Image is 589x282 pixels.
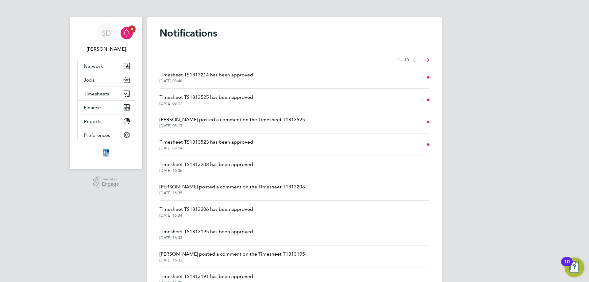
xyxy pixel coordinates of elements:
a: Timesheet TS1813214 has been approved[DATE] 08:48 [160,71,253,83]
img: itsconstruction-logo-retina.png [102,148,110,158]
h1: Notifications [160,27,429,39]
span: [DATE] 16:36 [160,168,253,173]
div: 10 [564,262,570,270]
span: Powered by [102,176,119,182]
span: Timesheet TS1813523 has been approved [160,138,253,146]
a: Timesheet TS1813525 has been approved[DATE] 08:17 [160,94,253,106]
a: Timesheet TS1813523 has been approved[DATE] 08:14 [160,138,253,151]
span: Engage [102,182,119,187]
button: Timesheets [78,87,135,100]
a: [PERSON_NAME] posted a comment on the Timesheet T1813195[DATE] 16:32 [160,250,305,263]
button: Reports [78,114,135,128]
span: Timesheet TS1813195 has been approved [160,228,253,235]
span: [PERSON_NAME] posted a comment on the Timesheet T1813195 [160,250,305,258]
span: 1 - 10 [398,57,409,63]
button: Jobs [78,73,135,87]
span: Timesheets [84,91,109,97]
span: 4 [128,25,136,33]
span: Finance [84,105,101,110]
span: Timesheet TS1813191 has been approved [160,273,253,280]
span: [PERSON_NAME] posted a comment on the Timesheet T1813208 [160,183,305,191]
span: [PERSON_NAME] posted a comment on the Timesheet T1813525 [160,116,305,123]
a: Timesheet TS1813208 has been approved[DATE] 16:36 [160,161,253,173]
a: Timesheet TS1813206 has been approved[DATE] 16:34 [160,206,253,218]
a: 4 [121,23,133,43]
span: Network [84,63,103,69]
span: [DATE] 08:48 [160,79,253,83]
a: [PERSON_NAME] posted a comment on the Timesheet T1813525[DATE] 08:17 [160,116,305,128]
span: [DATE] 16:34 [160,213,253,218]
button: Open Resource Center, 10 new notifications [564,257,584,277]
span: [DATE] 08:17 [160,123,305,128]
span: Stuart Douglas [77,45,135,53]
span: [DATE] 08:17 [160,101,253,106]
button: Network [78,59,135,73]
a: SD[PERSON_NAME] [77,23,135,53]
span: Timesheet TS1813214 has been approved [160,71,253,79]
span: Jobs [84,77,94,83]
span: [DATE] 16:32 [160,258,305,263]
span: [DATE] 16:33 [160,235,253,240]
a: [PERSON_NAME] posted a comment on the Timesheet T1813208[DATE] 16:35 [160,183,305,195]
span: [DATE] 16:35 [160,191,305,195]
a: Powered byEngage [93,176,119,188]
span: Preferences [84,132,110,138]
nav: Select page of notifications list [398,54,429,66]
span: Timesheet TS1813525 has been approved [160,94,253,101]
button: Finance [78,101,135,114]
span: [DATE] 08:14 [160,146,253,151]
a: Go to home page [77,148,135,158]
nav: Main navigation [70,17,142,169]
button: Preferences [78,128,135,142]
span: Reports [84,118,102,124]
span: Timesheet TS1813206 has been approved [160,206,253,213]
a: Timesheet TS1813195 has been approved[DATE] 16:33 [160,228,253,240]
span: Timesheet TS1813208 has been approved [160,161,253,168]
span: SD [102,29,111,37]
